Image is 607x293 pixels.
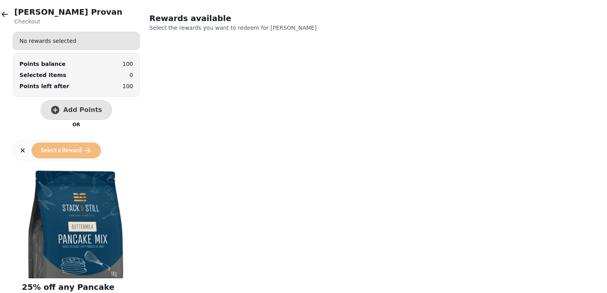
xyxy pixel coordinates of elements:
button: Select a Reward [31,143,101,158]
span: [PERSON_NAME] [271,25,317,31]
img: 25% off any Pancake Mix or Sauce purchase [19,163,134,278]
p: 100 [122,60,133,68]
span: Add Points [63,107,102,113]
p: Points left after [19,82,69,90]
p: 100 [122,82,133,90]
button: Add Points [41,100,112,120]
p: Select the rewards you want to redeem for [149,24,353,32]
h2: Rewards available [149,13,302,24]
span: Select a Reward [41,148,82,153]
p: Selected Items [19,71,66,79]
div: No rewards selected [13,34,139,48]
h2: [PERSON_NAME] Provan [14,6,122,17]
div: Points balance [19,60,66,68]
p: Checkout [14,17,122,25]
p: OR [72,121,80,128]
p: 0 [130,71,133,79]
